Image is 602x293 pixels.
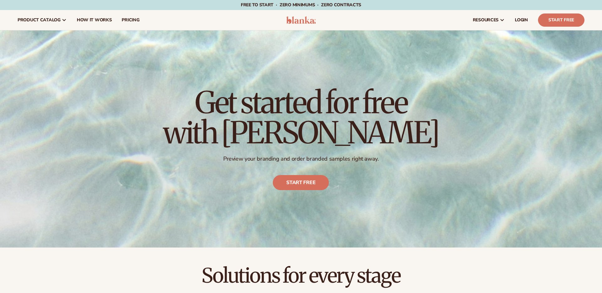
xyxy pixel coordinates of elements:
[473,18,499,23] span: resources
[163,88,439,148] h1: Get started for free with [PERSON_NAME]
[13,10,72,30] a: product catalog
[18,18,61,23] span: product catalog
[117,10,144,30] a: pricing
[468,10,510,30] a: resources
[122,18,139,23] span: pricing
[72,10,117,30] a: How It Works
[510,10,533,30] a: LOGIN
[18,265,584,286] h2: Solutions for every stage
[163,155,439,162] p: Preview your branding and order branded samples right away.
[241,2,361,8] span: Free to start · ZERO minimums · ZERO contracts
[515,18,528,23] span: LOGIN
[286,16,316,24] img: logo
[538,13,584,27] a: Start Free
[77,18,112,23] span: How It Works
[273,175,329,190] a: Start free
